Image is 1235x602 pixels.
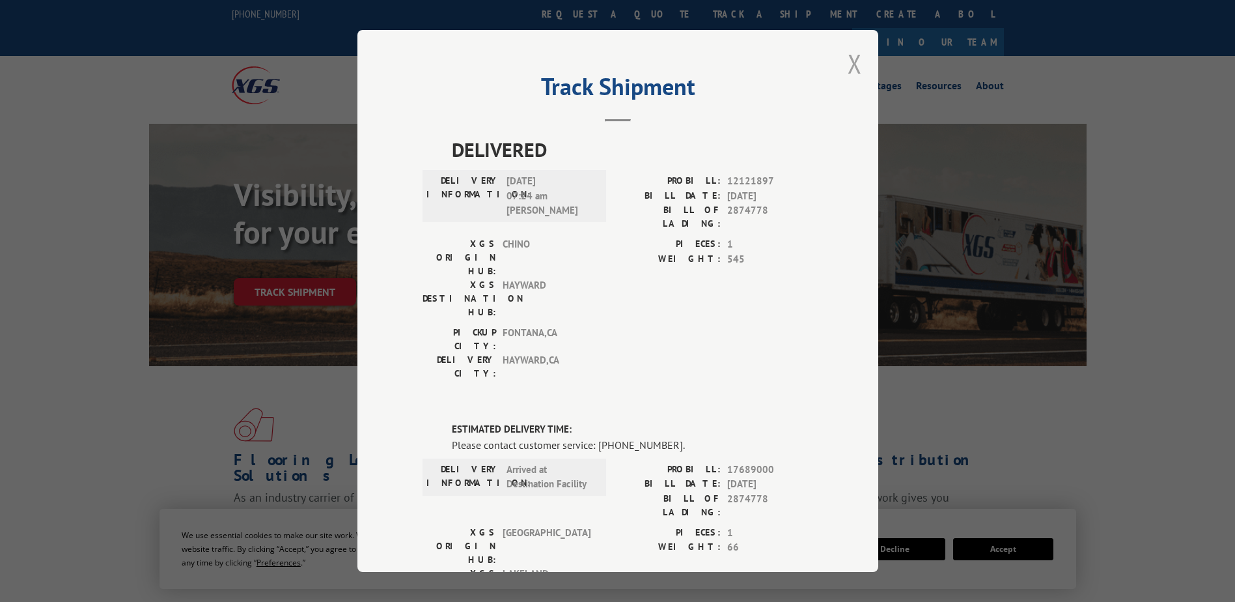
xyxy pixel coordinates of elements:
[618,174,721,189] label: PROBILL:
[727,189,813,204] span: [DATE]
[423,278,496,319] label: XGS DESTINATION HUB:
[727,203,813,231] span: 2874778
[618,237,721,252] label: PIECES:
[503,326,590,353] span: FONTANA , CA
[423,237,496,278] label: XGS ORIGIN HUB:
[503,353,590,380] span: HAYWARD , CA
[727,492,813,519] span: 2874778
[423,353,496,380] label: DELIVERY CITY:
[727,540,813,555] span: 66
[727,463,813,478] span: 17689000
[452,422,813,437] label: ESTIMATED DELIVERY TIME:
[727,237,813,252] span: 1
[848,46,862,81] button: Close modal
[426,463,500,492] label: DELIVERY INFORMATION:
[727,252,813,267] span: 545
[618,252,721,267] label: WEIGHT:
[452,437,813,453] div: Please contact customer service: [PHONE_NUMBER].
[423,326,496,353] label: PICKUP CITY:
[618,189,721,204] label: BILL DATE:
[506,463,594,492] span: Arrived at Destination Facility
[618,477,721,492] label: BILL DATE:
[503,278,590,319] span: HAYWARD
[618,203,721,231] label: BILL OF LADING:
[618,492,721,519] label: BILL OF LADING:
[423,526,496,567] label: XGS ORIGIN HUB:
[452,135,813,164] span: DELIVERED
[426,174,500,218] label: DELIVERY INFORMATION:
[727,526,813,541] span: 1
[618,540,721,555] label: WEIGHT:
[506,174,594,218] span: [DATE] 07:24 am [PERSON_NAME]
[618,463,721,478] label: PROBILL:
[503,237,590,278] span: CHINO
[727,477,813,492] span: [DATE]
[618,526,721,541] label: PIECES:
[503,526,590,567] span: [GEOGRAPHIC_DATA]
[727,174,813,189] span: 12121897
[423,78,813,102] h2: Track Shipment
